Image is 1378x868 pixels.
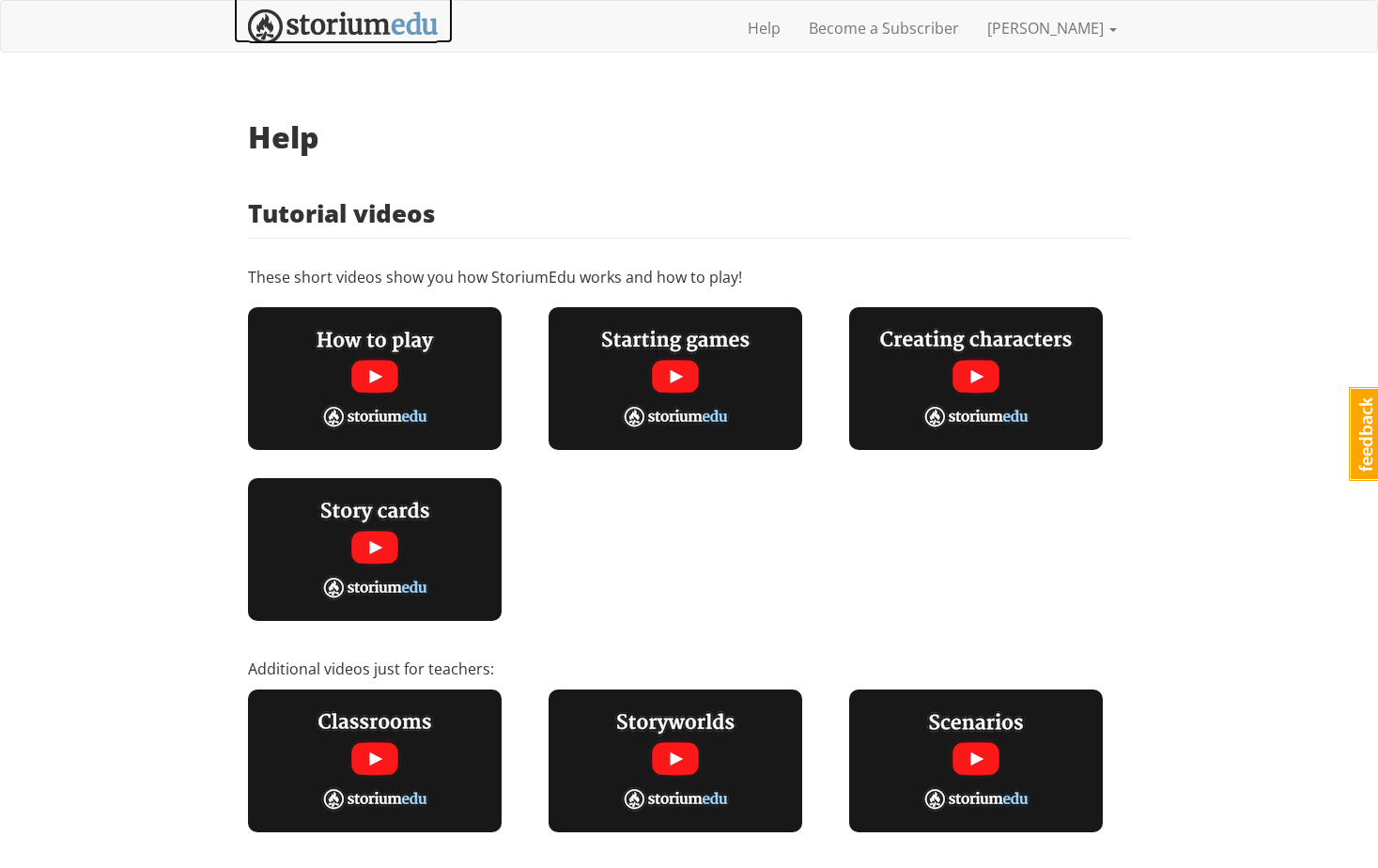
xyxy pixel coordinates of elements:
a: Help [734,5,795,52]
h2: Help [248,120,1131,153]
a: Become a Subscriber [795,5,973,52]
img: Creating your own storyworlds [549,690,802,832]
p: Additional videos just for teachers: [248,659,1131,680]
h3: Tutorial videos [248,200,1131,227]
img: How to play [248,307,502,450]
img: Creating characters [849,307,1103,450]
img: Starting games [549,307,802,450]
img: Setting up classrooms (rostering) [248,690,502,832]
img: Creating scenarios [849,690,1103,832]
img: All about story cards [248,478,502,621]
a: [PERSON_NAME] [973,5,1131,52]
img: StoriumEDU [248,9,439,44]
p: These short videos show you how StoriumEdu works and how to play! [248,267,1131,288]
